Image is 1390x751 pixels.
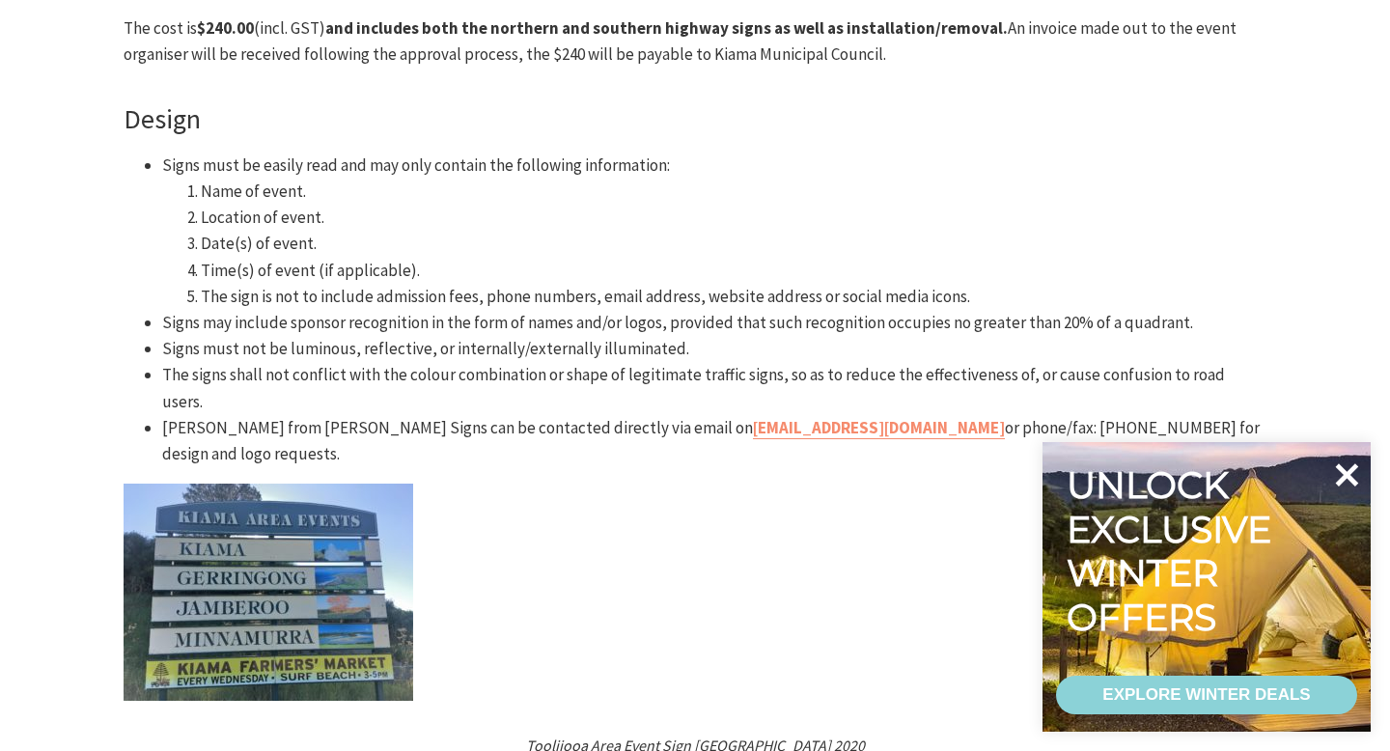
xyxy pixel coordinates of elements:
[162,362,1266,414] li: The signs shall not conflict with the colour combination or shape of legitimate traffic signs, so...
[1056,676,1357,714] a: EXPLORE WINTER DEALS
[162,336,1266,362] li: Signs must not be luminous, reflective, or internally/externally illuminated.
[201,179,1266,205] li: Name of event.
[201,231,1266,257] li: Date(s) of event.
[753,417,1005,438] strong: [EMAIL_ADDRESS][DOMAIN_NAME]
[124,103,1266,136] h4: Design
[162,153,1266,310] li: Signs must be easily read and may only contain the following information:
[201,205,1266,231] li: Location of event.
[162,415,1266,467] li: [PERSON_NAME] from [PERSON_NAME] Signs can be contacted directly via email on or phone/fax: [PHON...
[201,258,1266,284] li: Time(s) of event (if applicable).
[201,284,1266,310] li: The sign is not to include admission fees, phone numbers, email address, website address or socia...
[124,15,1266,68] p: The cost is (incl. GST) An invoice made out to the event organiser will be received following the...
[1102,676,1310,714] div: EXPLORE WINTER DEALS
[753,417,1005,439] a: [EMAIL_ADDRESS][DOMAIN_NAME]
[325,17,1008,39] strong: and includes both the northern and southern highway signs as well as installation/removal.
[197,17,254,39] strong: $240.00
[162,310,1266,336] li: Signs may include sponsor recognition in the form of names and/or logos, provided that such recog...
[1067,463,1280,639] div: Unlock exclusive winter offers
